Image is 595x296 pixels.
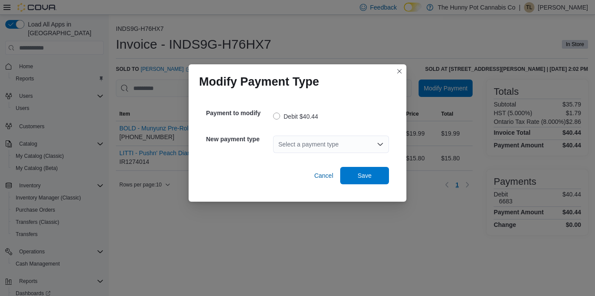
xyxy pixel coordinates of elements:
[206,130,271,148] h5: New payment type
[278,139,279,150] input: Accessible screen reader label
[358,171,372,180] span: Save
[273,111,318,122] label: Debit $40.44
[340,167,389,184] button: Save
[199,75,319,89] h1: Modify Payment Type
[314,171,333,180] span: Cancel
[206,104,271,122] h5: Payment to modify
[311,167,337,184] button: Cancel
[394,66,405,76] button: Closes this modal window
[377,141,384,148] button: Open list of options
